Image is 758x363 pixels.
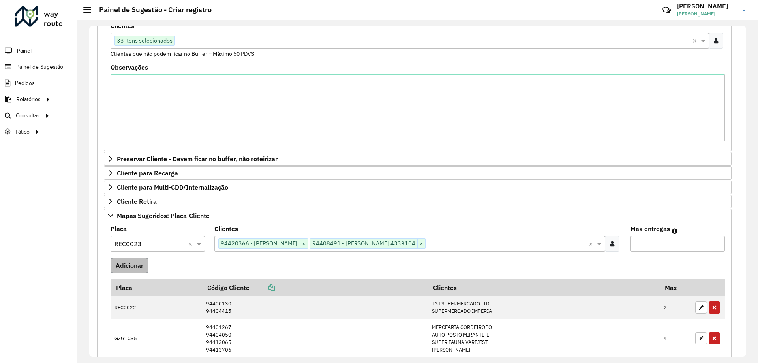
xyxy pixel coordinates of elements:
a: Cliente para Recarga [104,166,732,180]
a: Preservar Cliente - Devem ficar no buffer, não roteirizar [104,152,732,166]
span: [PERSON_NAME] [677,10,736,17]
span: Clear all [692,36,699,45]
span: Tático [15,128,30,136]
span: Preservar Cliente - Devem ficar no buffer, não roteirizar [117,156,278,162]
td: MERCEARIA CORDEIROPO AUTO POSTO MIRANTE-L SUPER FAUNA VAREJIST [PERSON_NAME] [428,319,659,358]
span: × [300,239,308,248]
span: Painel de Sugestão [16,63,63,71]
small: Clientes que não podem ficar no Buffer – Máximo 50 PDVS [111,50,254,57]
label: Max entregas [630,224,670,233]
span: Clear all [589,239,595,248]
div: Priorizar Cliente - Não podem ficar no buffer [104,19,732,151]
span: Relatórios [16,95,41,103]
span: Clear all [188,239,195,248]
h3: [PERSON_NAME] [677,2,736,10]
td: 94401267 94404050 94413065 94413706 [202,319,428,358]
a: Cliente para Multi-CDD/Internalização [104,181,732,194]
span: Cliente para Multi-CDD/Internalização [117,184,228,190]
h2: Painel de Sugestão - Criar registro [91,6,212,14]
th: Clientes [428,279,659,296]
a: Cliente Retira [104,195,732,208]
span: 94420366 - [PERSON_NAME] [219,239,300,248]
span: 33 itens selecionados [115,36,174,45]
td: TAJ SUPERMERCADO LTD SUPERMERCADO IMPERIA [428,296,659,319]
th: Código Cliente [202,279,428,296]
a: Mapas Sugeridos: Placa-Cliente [104,209,732,222]
th: Max [660,279,691,296]
button: Adicionar [111,258,148,273]
span: Cliente para Recarga [117,170,178,176]
td: GZG1C35 [111,319,202,358]
td: REC0022 [111,296,202,319]
span: 94408491 - [PERSON_NAME] 4339104 [310,239,417,248]
em: Máximo de clientes que serão colocados na mesma rota com os clientes informados [672,228,677,234]
label: Placa [111,224,127,233]
span: Pedidos [15,79,35,87]
span: Painel [17,47,32,55]
label: Observações [111,62,148,72]
span: × [417,239,425,248]
span: Mapas Sugeridos: Placa-Cliente [117,213,210,219]
span: Consultas [16,111,40,120]
a: Copiar [250,284,275,292]
label: Clientes [214,224,238,233]
span: Cliente Retira [117,198,157,205]
td: 4 [660,319,691,358]
td: 94400130 94404415 [202,296,428,319]
th: Placa [111,279,202,296]
td: 2 [660,296,691,319]
a: Contato Rápido [658,2,675,19]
